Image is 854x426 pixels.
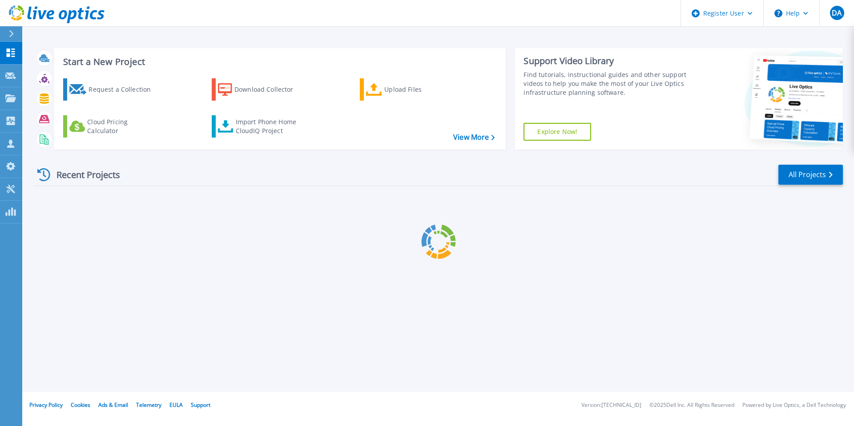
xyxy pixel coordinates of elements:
div: Download Collector [234,81,306,98]
a: View More [453,133,495,142]
li: © 2025 Dell Inc. All Rights Reserved [649,402,734,408]
div: Support Video Library [524,55,691,67]
a: All Projects [778,165,843,185]
li: Version: [TECHNICAL_ID] [581,402,641,408]
a: Download Collector [212,78,311,101]
div: Request a Collection [89,81,160,98]
a: EULA [169,401,183,409]
a: Cloud Pricing Calculator [63,115,162,138]
a: Telemetry [136,401,161,409]
div: Cloud Pricing Calculator [87,118,158,135]
a: Request a Collection [63,78,162,101]
li: Powered by Live Optics, a Dell Technology [742,402,846,408]
div: Upload Files [384,81,455,98]
a: Explore Now! [524,123,591,141]
div: Import Phone Home CloudIQ Project [236,118,305,135]
h3: Start a New Project [63,57,495,67]
div: Find tutorials, instructional guides and other support videos to help you make the most of your L... [524,70,691,97]
a: Privacy Policy [29,401,63,409]
div: Recent Projects [34,164,132,186]
a: Support [191,401,210,409]
span: DA [832,9,842,16]
a: Cookies [71,401,90,409]
a: Ads & Email [98,401,128,409]
a: Upload Files [360,78,459,101]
